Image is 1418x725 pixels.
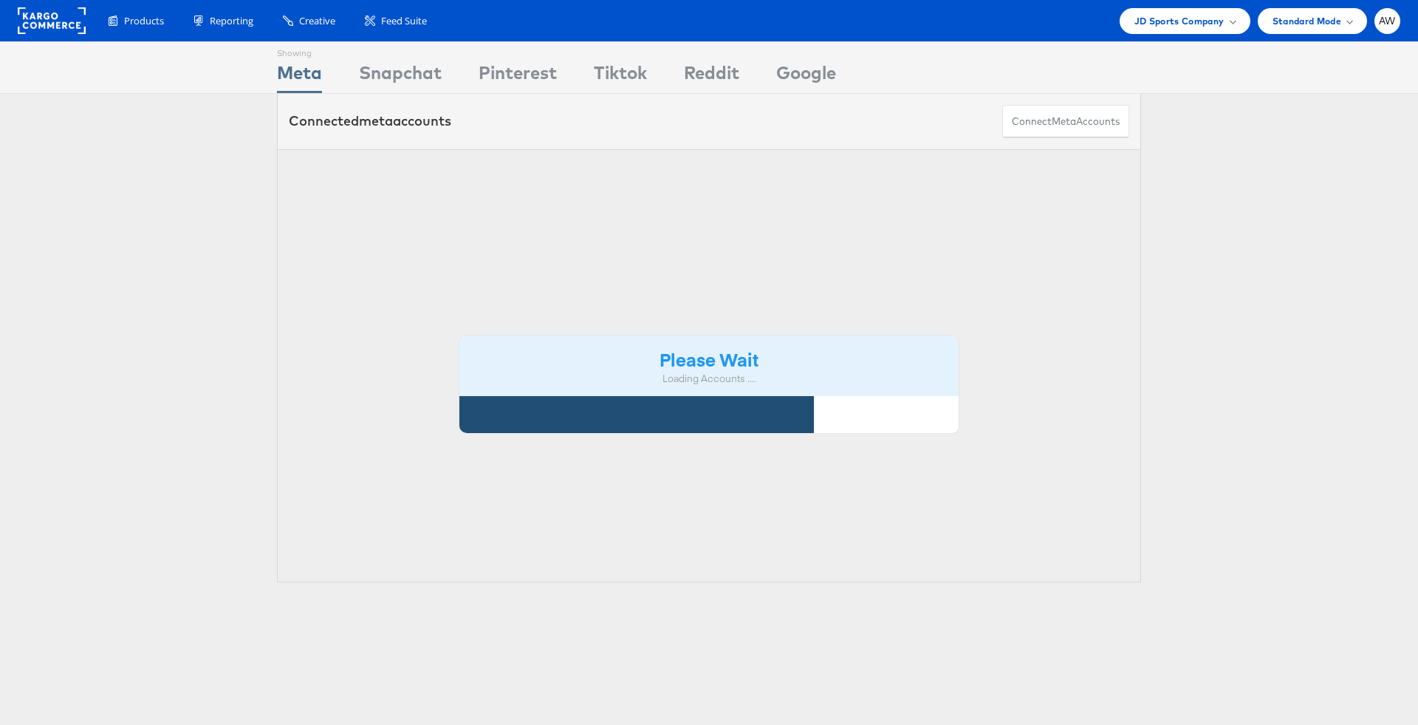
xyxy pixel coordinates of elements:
div: Showing [277,42,322,60]
button: ConnectmetaAccounts [1002,105,1129,138]
div: Google [776,60,836,93]
span: Creative [299,14,335,28]
span: meta [1052,115,1076,129]
span: AW [1379,16,1396,26]
span: Reporting [210,14,253,28]
span: Standard Mode [1273,13,1341,29]
div: Reddit [684,60,739,93]
div: Connected accounts [289,112,451,131]
div: Loading Accounts .... [470,372,948,386]
div: Pinterest [479,60,557,93]
span: meta [359,112,393,129]
span: Feed Suite [381,14,427,28]
span: JD Sports Company [1134,13,1225,29]
span: Products [124,14,164,28]
div: Meta [277,60,322,93]
strong: Please Wait [660,347,758,371]
div: Tiktok [594,60,647,93]
div: Snapchat [359,60,442,93]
